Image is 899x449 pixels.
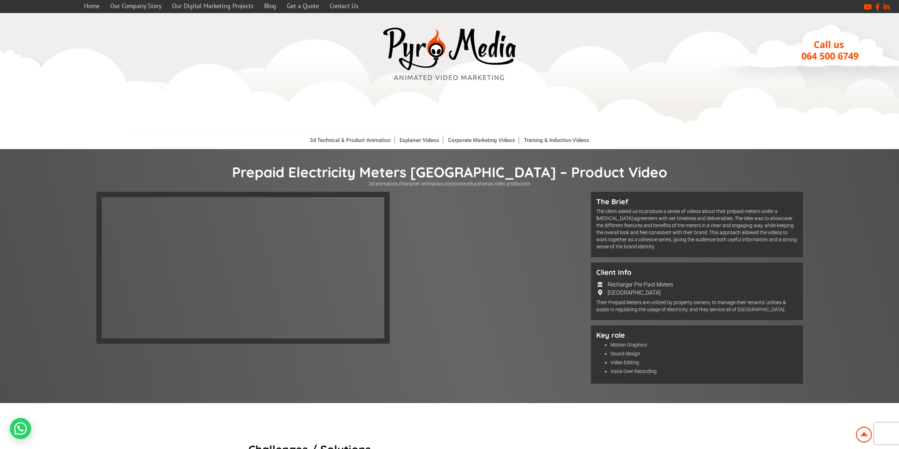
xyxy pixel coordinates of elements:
[444,137,519,144] a: Corporate Marketing Videos
[596,197,798,206] h5: The Brief
[610,359,798,366] li: Video Editing
[596,299,798,313] p: Their Prepaid Meters are utilized by property owners, to manage their tenants' utilities & assist...
[854,425,874,444] img: Animation Studio South Africa
[369,181,398,187] a: 2d animation
[467,181,493,187] a: educational
[306,137,395,144] a: 3d Technical & Product Animation
[494,181,531,187] a: video production
[444,181,466,187] a: corporate
[96,163,803,181] h1: Prepaid Electricity Meters [GEOGRAPHIC_DATA] – Product Video
[399,181,443,187] a: character animation
[379,24,520,85] img: video marketing media company westville durban logo
[596,331,798,339] h5: Key role
[610,341,798,348] li: Motion Graphics
[596,268,798,277] h5: Client Info
[96,181,803,187] p: , , , ,
[396,137,443,144] a: Explainer Videos
[607,281,674,288] td: Recharger Pre Paid Meters
[520,137,593,144] a: Training & Induction Videos
[379,24,520,86] a: video marketing media company westville durban logo
[596,208,798,250] p: The client asked us to produce a series of videos about their prepaid meters under a [MEDICAL_DAT...
[610,368,798,375] li: Voice Over Recording
[610,350,798,357] li: Sound design
[607,289,674,296] td: [GEOGRAPHIC_DATA]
